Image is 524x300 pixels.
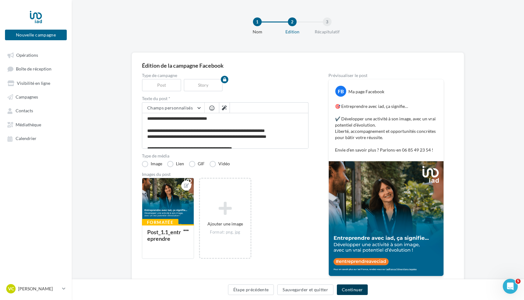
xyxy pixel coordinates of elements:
[142,161,162,167] label: Image
[142,103,204,113] button: Champs personnalisés
[288,17,297,26] div: 2
[4,63,68,75] a: Boîte de réception
[16,136,36,141] span: Calendrier
[147,105,193,110] span: Champs personnalisés
[210,161,230,167] label: Vidéo
[237,29,277,35] div: Nom
[516,279,521,284] span: 5
[142,63,454,68] div: Édition de la campagne Facebook
[142,154,308,158] label: Type de média
[16,108,33,114] span: Contacts
[253,17,262,26] div: 1
[5,30,67,40] button: Nouvelle campagne
[142,96,308,101] label: Texte du post *
[142,219,178,226] div: Formatée
[4,91,68,102] a: Campagnes
[142,73,308,78] label: Type de campagne
[307,29,347,35] div: Récapitulatif
[16,94,38,99] span: Campagnes
[328,276,444,284] div: La prévisualisation est non-contractuelle
[4,133,68,144] a: Calendrier
[337,284,368,295] button: Continuer
[142,172,308,177] div: Images du post
[348,89,384,95] div: Ma page Facebook
[18,286,60,292] p: [PERSON_NAME]
[503,279,518,294] iframe: Intercom live chat
[323,17,332,26] div: 3
[272,29,312,35] div: Edition
[4,49,68,60] a: Opérations
[277,284,333,295] button: Sauvegarder et quitter
[328,73,444,78] div: Prévisualiser le post
[228,284,274,295] button: Étape précédente
[4,77,68,89] a: Visibilité en ligne
[167,161,184,167] label: Lien
[4,119,68,130] a: Médiathèque
[147,229,181,242] div: Post_1.1_entreprendre
[8,286,14,292] span: VC
[335,86,346,97] div: FB
[16,66,51,72] span: Boîte de réception
[5,283,67,295] a: VC [PERSON_NAME]
[16,52,38,58] span: Opérations
[4,105,68,116] a: Contacts
[335,103,437,153] p: 🎯 Entreprendre avec iad, ça signifie… ✔️ Développer une activité à son image, avec un vrai potent...
[189,161,205,167] label: GIF
[16,122,41,127] span: Médiathèque
[17,80,50,86] span: Visibilité en ligne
